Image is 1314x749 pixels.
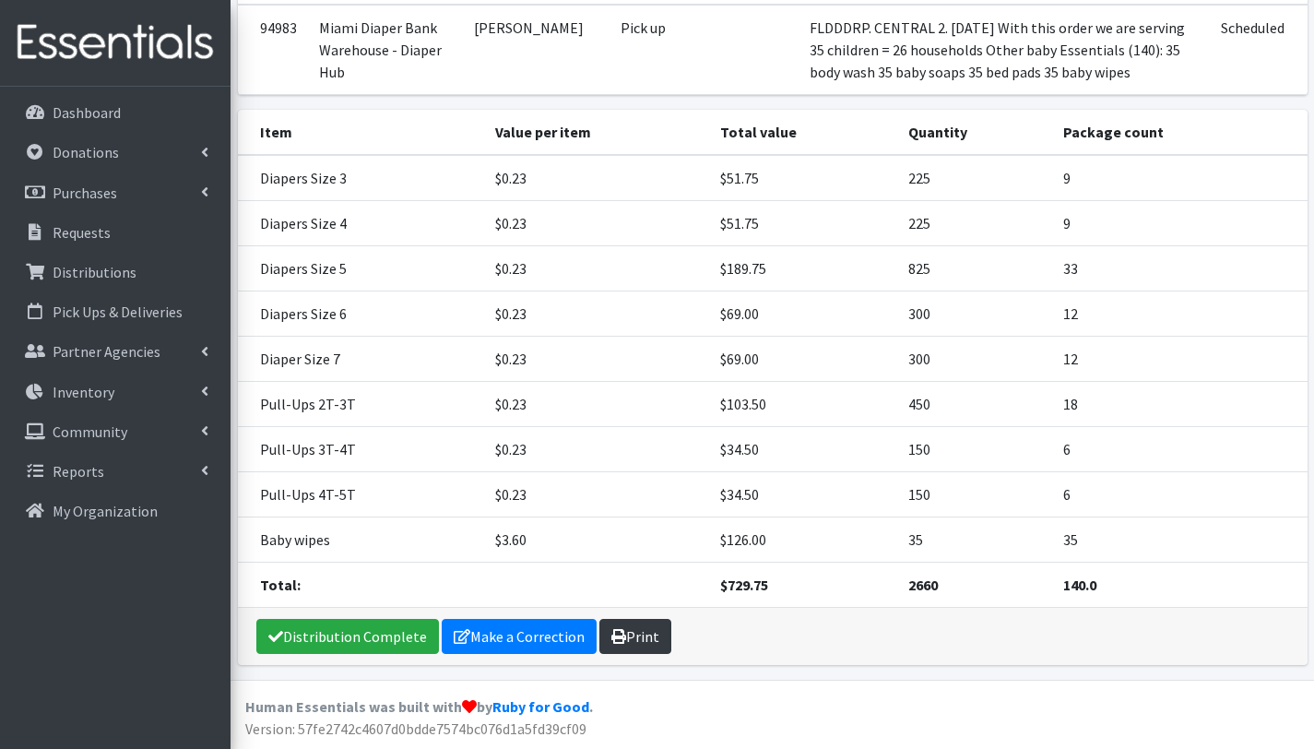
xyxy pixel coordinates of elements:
[7,453,223,490] a: Reports
[1052,337,1308,382] td: 12
[1052,291,1308,337] td: 12
[53,303,183,321] p: Pick Ups & Deliveries
[1052,155,1308,201] td: 9
[7,413,223,450] a: Community
[897,201,1052,246] td: 225
[308,5,464,95] td: Miami Diaper Bank Warehouse - Diaper Hub
[484,472,709,517] td: $0.23
[897,110,1052,155] th: Quantity
[7,293,223,330] a: Pick Ups & Deliveries
[238,246,484,291] td: Diapers Size 5
[492,697,589,716] a: Ruby for Good
[238,427,484,472] td: Pull-Ups 3T-4T
[897,382,1052,427] td: 450
[238,110,484,155] th: Item
[897,246,1052,291] td: 825
[238,291,484,337] td: Diapers Size 6
[720,576,768,594] strong: $729.75
[53,143,119,161] p: Donations
[256,619,439,654] a: Distribution Complete
[238,517,484,563] td: Baby wipes
[53,184,117,202] p: Purchases
[53,383,114,401] p: Inventory
[709,110,897,155] th: Total value
[53,263,136,281] p: Distributions
[709,291,897,337] td: $69.00
[709,382,897,427] td: $103.50
[245,697,593,716] strong: Human Essentials was built with by .
[709,427,897,472] td: $34.50
[1052,427,1308,472] td: 6
[799,5,1211,95] td: FLDDDRP. CENTRAL 2. [DATE] With this order we are serving 35 children = 26 households Other baby ...
[442,619,597,654] a: Make a Correction
[238,382,484,427] td: Pull-Ups 2T-3T
[238,155,484,201] td: Diapers Size 3
[709,246,897,291] td: $189.75
[897,291,1052,337] td: 300
[709,201,897,246] td: $51.75
[53,422,127,441] p: Community
[1052,382,1308,427] td: 18
[238,472,484,517] td: Pull-Ups 4T-5T
[897,472,1052,517] td: 150
[599,619,671,654] a: Print
[484,427,709,472] td: $0.23
[484,201,709,246] td: $0.23
[7,214,223,251] a: Requests
[897,427,1052,472] td: 150
[1063,576,1096,594] strong: 140.0
[7,493,223,529] a: My Organization
[709,337,897,382] td: $69.00
[53,103,121,122] p: Dashboard
[53,223,111,242] p: Requests
[1052,110,1308,155] th: Package count
[53,462,104,481] p: Reports
[7,254,223,291] a: Distributions
[484,337,709,382] td: $0.23
[484,517,709,563] td: $3.60
[484,382,709,427] td: $0.23
[7,134,223,171] a: Donations
[484,110,709,155] th: Value per item
[1052,472,1308,517] td: 6
[1052,517,1308,563] td: 35
[897,155,1052,201] td: 225
[7,333,223,370] a: Partner Agencies
[484,246,709,291] td: $0.23
[260,576,301,594] strong: Total:
[908,576,938,594] strong: 2660
[238,201,484,246] td: Diapers Size 4
[897,517,1052,563] td: 35
[238,337,484,382] td: Diaper Size 7
[1052,201,1308,246] td: 9
[7,374,223,410] a: Inventory
[709,517,897,563] td: $126.00
[897,337,1052,382] td: 300
[7,94,223,131] a: Dashboard
[709,472,897,517] td: $34.50
[484,155,709,201] td: $0.23
[53,502,158,520] p: My Organization
[463,5,610,95] td: [PERSON_NAME]
[1052,246,1308,291] td: 33
[7,12,223,74] img: HumanEssentials
[245,719,586,738] span: Version: 57fe2742c4607d0bdde7574bc076d1a5fd39cf09
[610,5,706,95] td: Pick up
[238,5,308,95] td: 94983
[7,174,223,211] a: Purchases
[53,342,160,361] p: Partner Agencies
[484,291,709,337] td: $0.23
[1210,5,1307,95] td: Scheduled
[709,155,897,201] td: $51.75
